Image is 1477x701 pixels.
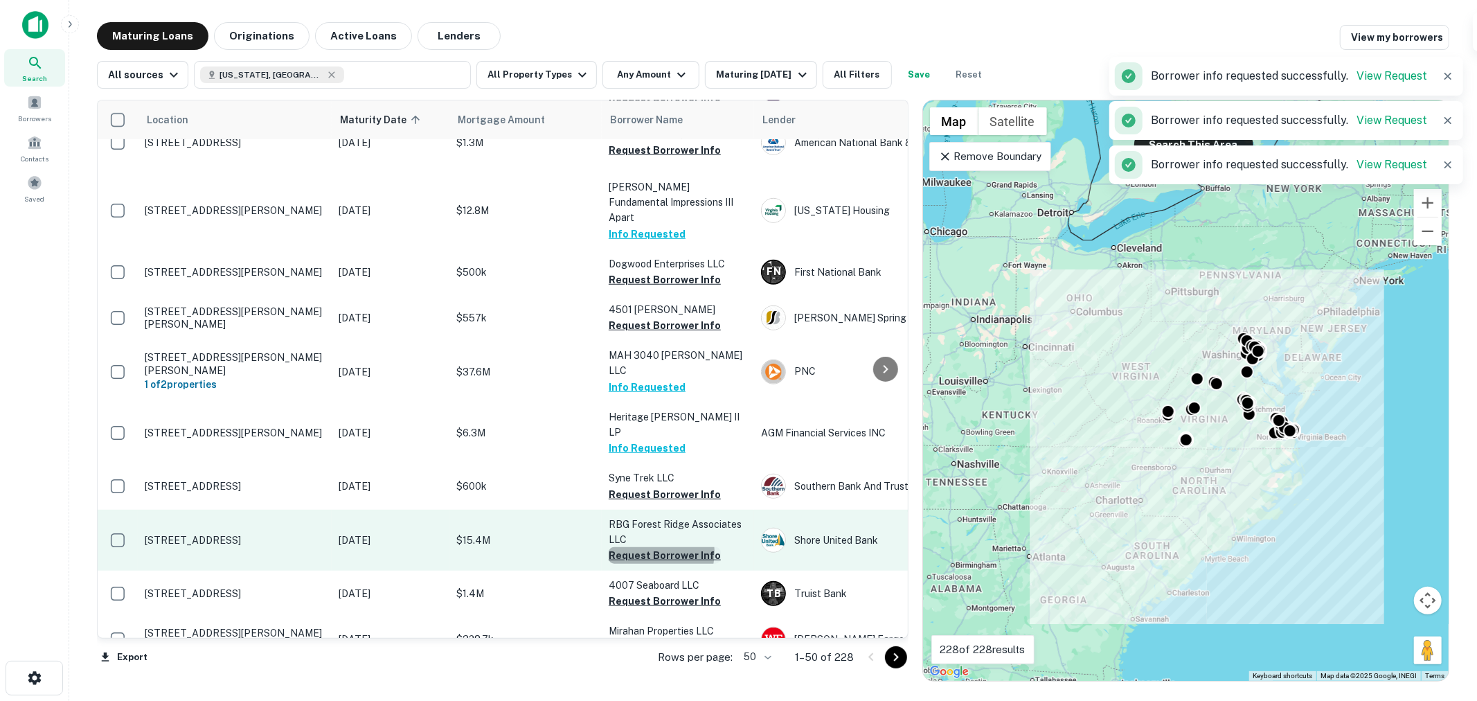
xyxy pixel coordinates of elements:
[927,663,972,681] img: Google
[923,100,1449,681] div: 0 0
[767,587,780,601] p: T B
[332,100,449,139] th: Maturity Date
[609,578,747,593] p: 4007 Seaboard LLC
[609,486,721,503] button: Request Borrower Info
[145,351,325,376] p: [STREET_ADDRESS][PERSON_NAME][PERSON_NAME]
[146,112,188,128] span: Location
[609,348,747,378] p: MAH 3040 [PERSON_NAME] LLC
[609,623,747,639] p: Mirahan Properties LLC
[761,130,969,155] div: American National Bank & Trust
[4,89,65,127] a: Borrowers
[1151,68,1427,85] p: Borrower info requested successfully.
[145,136,325,149] p: [STREET_ADDRESS]
[4,49,65,87] a: Search
[1408,590,1477,657] iframe: Chat Widget
[761,528,969,553] div: Shore United Bank
[609,226,686,242] button: Info Requested
[339,310,442,326] p: [DATE]
[194,61,471,89] button: [US_STATE], [GEOGRAPHIC_DATA]
[716,66,810,83] div: Maturing [DATE]
[1357,69,1427,82] a: View Request
[339,425,442,441] p: [DATE]
[602,100,754,139] th: Borrower Name
[762,628,785,651] img: picture
[602,61,699,89] button: Any Amount
[609,179,747,225] p: [PERSON_NAME] Fundamental Impressions III Apart
[458,112,563,128] span: Mortgage Amount
[476,61,597,89] button: All Property Types
[339,135,442,150] p: [DATE]
[456,135,595,150] p: $1.3M
[339,479,442,494] p: [DATE]
[659,649,733,666] p: Rows per page:
[947,61,992,89] button: Reset
[108,66,182,83] div: All sources
[145,305,325,330] p: [STREET_ADDRESS][PERSON_NAME][PERSON_NAME]
[609,256,747,272] p: Dogwood Enterprises LLC
[145,377,325,392] h6: 1 of 2 properties
[214,22,310,50] button: Originations
[762,112,796,128] span: Lender
[1151,157,1427,173] p: Borrower info requested successfully.
[609,593,721,610] button: Request Borrower Info
[97,61,188,89] button: All sources
[938,148,1041,165] p: Remove Boundary
[339,533,442,548] p: [DATE]
[339,364,442,380] p: [DATE]
[762,360,785,384] img: picture
[339,632,442,647] p: [DATE]
[762,474,785,498] img: picture
[978,107,1047,135] button: Show satellite imagery
[449,100,602,139] th: Mortgage Amount
[339,203,442,218] p: [DATE]
[609,302,747,317] p: 4501 [PERSON_NAME]
[609,142,721,159] button: Request Borrower Info
[22,11,48,39] img: capitalize-icon.png
[1151,112,1427,129] p: Borrower info requested successfully.
[823,61,892,89] button: All Filters
[609,517,747,547] p: RBG Forest Ridge Associates LLC
[340,112,424,128] span: Maturity Date
[761,581,969,606] div: Truist Bank
[754,100,976,139] th: Lender
[456,364,595,380] p: $37.6M
[762,306,785,330] img: picture
[4,130,65,167] a: Contacts
[940,641,1026,658] p: 228 of 228 results
[145,427,325,439] p: [STREET_ADDRESS][PERSON_NAME]
[1321,672,1417,680] span: Map data ©2025 Google, INEGI
[739,647,773,667] div: 50
[339,586,442,601] p: [DATE]
[927,663,972,681] a: Open this area in Google Maps (opens a new window)
[1357,114,1427,127] a: View Request
[456,632,595,647] p: $328.7k
[1253,671,1312,681] button: Keyboard shortcuts
[18,113,51,124] span: Borrowers
[1357,158,1427,171] a: View Request
[609,379,686,396] button: Info Requested
[761,260,969,285] div: First National Bank
[762,131,785,154] img: picture
[339,265,442,280] p: [DATE]
[145,627,325,652] p: [STREET_ADDRESS][PERSON_NAME][PERSON_NAME]
[705,61,816,89] button: Maturing [DATE]
[609,470,747,486] p: Syne Trek LLC
[609,547,721,564] button: Request Borrower Info
[930,107,978,135] button: Show street map
[1414,587,1442,614] button: Map camera controls
[145,587,325,600] p: [STREET_ADDRESS]
[1425,672,1444,680] a: Terms (opens in new tab)
[1414,189,1442,217] button: Zoom in
[97,22,208,50] button: Maturing Loans
[315,22,412,50] button: Active Loans
[456,479,595,494] p: $600k
[761,305,969,330] div: [PERSON_NAME] Spring Bank
[762,199,785,222] img: picture
[456,533,595,548] p: $15.4M
[25,193,45,204] span: Saved
[609,440,686,456] button: Info Requested
[21,153,48,164] span: Contacts
[761,198,969,223] div: [US_STATE] Housing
